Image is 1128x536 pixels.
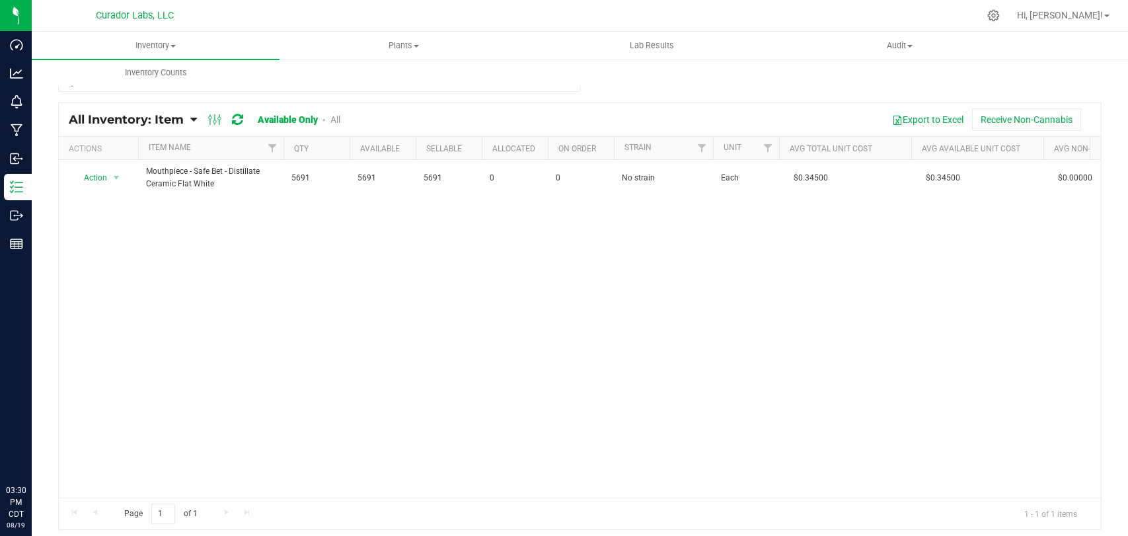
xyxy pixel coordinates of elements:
[108,169,125,187] span: select
[10,209,23,222] inline-svg: Outbound
[776,32,1024,59] a: Audit
[6,520,26,530] p: 08/19
[258,114,318,125] a: Available Only
[32,32,280,59] a: Inventory
[884,108,972,131] button: Export to Excel
[492,144,535,153] a: Allocated
[280,40,527,52] span: Plants
[149,143,191,152] a: Item Name
[39,428,55,444] iframe: Resource center unread badge
[558,144,596,153] a: On Order
[6,484,26,520] p: 03:30 PM CDT
[151,504,175,524] input: 1
[32,59,280,87] a: Inventory Counts
[280,32,527,59] a: Plants
[69,112,184,127] span: All Inventory: Item
[330,114,340,125] a: All
[357,172,408,184] span: 5691
[291,172,342,184] span: 5691
[691,137,713,159] a: Filter
[612,40,692,52] span: Lab Results
[113,504,208,524] span: Page of 1
[1014,504,1088,523] span: 1 - 1 of 1 items
[72,169,108,187] span: Action
[10,180,23,194] inline-svg: Inventory
[10,152,23,165] inline-svg: Inbound
[787,169,835,188] span: $0.34500
[10,124,23,137] inline-svg: Manufacturing
[624,143,652,152] a: Strain
[146,165,276,190] span: Mouthpiece - Safe Bet - Distillate Ceramic Flat White
[724,143,741,152] a: Unit
[1051,169,1099,188] span: $0.00000
[360,144,400,153] a: Available
[10,237,23,250] inline-svg: Reports
[972,108,1081,131] button: Receive Non-Cannabis
[10,95,23,108] inline-svg: Monitoring
[776,40,1023,52] span: Audit
[10,38,23,52] inline-svg: Dashboard
[426,144,462,153] a: Sellable
[96,10,174,21] span: Curador Labs, LLC
[790,144,872,153] a: Avg Total Unit Cost
[424,172,474,184] span: 5691
[1017,10,1103,20] span: Hi, [PERSON_NAME]!
[721,172,771,184] span: Each
[757,137,779,159] a: Filter
[490,172,540,184] span: 0
[69,112,190,127] a: All Inventory: Item
[10,67,23,80] inline-svg: Analytics
[69,144,133,153] div: Actions
[922,144,1020,153] a: Avg Available Unit Cost
[556,172,606,184] span: 0
[32,40,280,52] span: Inventory
[294,144,309,153] a: Qty
[528,32,776,59] a: Lab Results
[262,137,283,159] a: Filter
[919,169,967,188] span: $0.34500
[622,172,705,184] span: No strain
[985,9,1002,22] div: Manage settings
[13,430,53,470] iframe: Resource center
[107,67,205,79] span: Inventory Counts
